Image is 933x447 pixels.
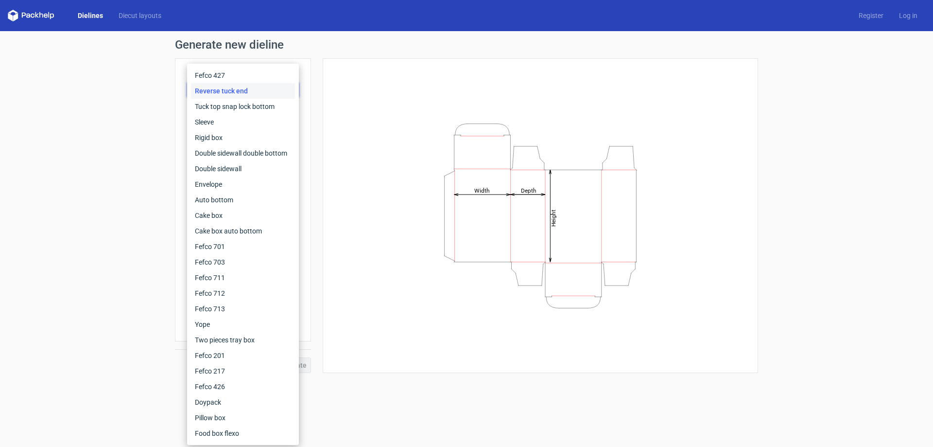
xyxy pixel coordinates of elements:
h1: Generate new dieline [175,39,758,51]
div: Two pieces tray box [191,332,295,348]
div: Fefco 701 [191,239,295,254]
tspan: Height [550,209,557,226]
div: Rigid box [191,130,295,145]
a: Register [851,11,891,20]
div: Food box flexo [191,426,295,441]
a: Log in [891,11,925,20]
div: Tuck top snap lock bottom [191,99,295,114]
div: Fefco 426 [191,379,295,394]
tspan: Width [474,187,490,194]
div: Reverse tuck end [191,83,295,99]
div: Cake box auto bottom [191,223,295,239]
div: Doypack [191,394,295,410]
div: Fefco 217 [191,363,295,379]
div: Double sidewall [191,161,295,177]
div: Fefco 201 [191,348,295,363]
div: Double sidewall double bottom [191,145,295,161]
div: Auto bottom [191,192,295,208]
tspan: Depth [521,187,536,194]
div: Fefco 712 [191,286,295,301]
div: Fefco 711 [191,270,295,286]
div: Cake box [191,208,295,223]
div: Pillow box [191,410,295,426]
a: Diecut layouts [111,11,169,20]
div: Yope [191,317,295,332]
a: Dielines [70,11,111,20]
div: Fefco 703 [191,254,295,270]
div: Envelope [191,177,295,192]
div: Sleeve [191,114,295,130]
div: Fefco 713 [191,301,295,317]
div: Fefco 427 [191,68,295,83]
